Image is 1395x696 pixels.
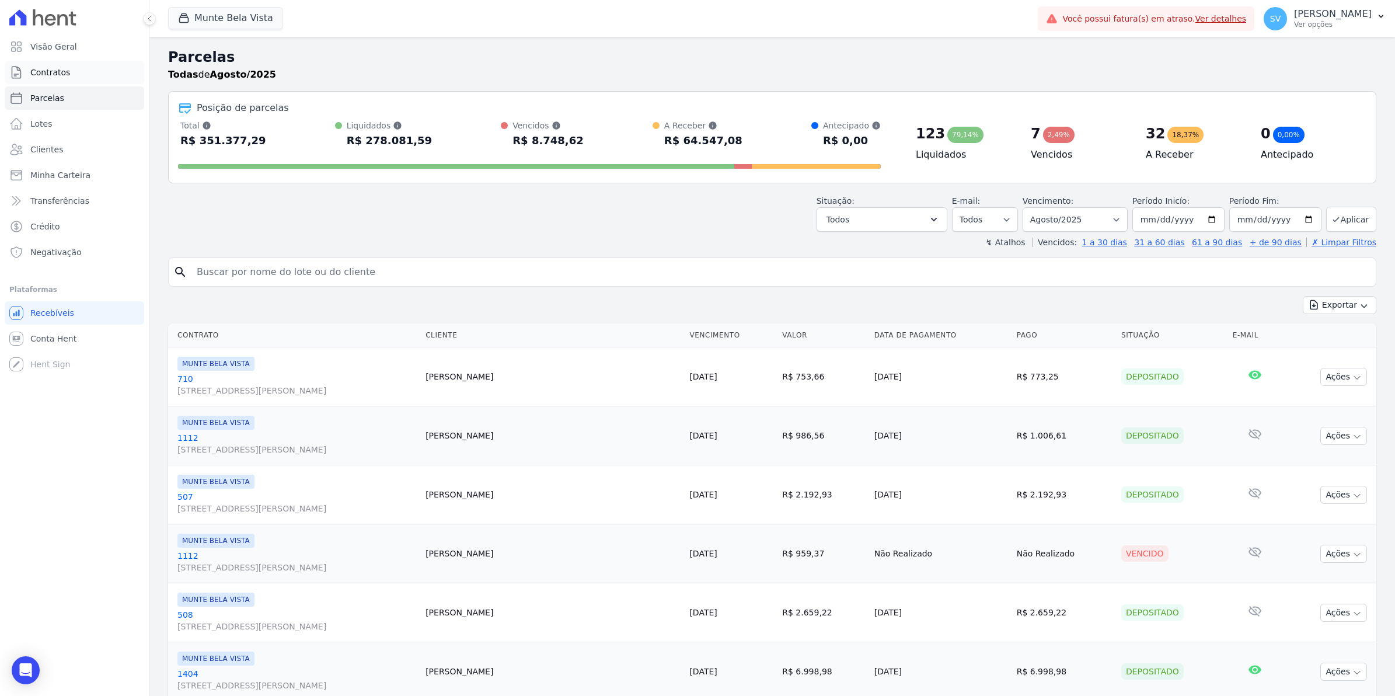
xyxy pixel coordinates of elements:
td: R$ 959,37 [777,524,869,583]
td: [DATE] [870,406,1012,465]
div: R$ 0,00 [823,131,881,150]
div: 18,37% [1167,127,1204,143]
label: E-mail: [952,196,981,206]
td: R$ 2.659,22 [1012,583,1117,642]
th: Vencimento [685,323,777,347]
a: [DATE] [689,667,717,676]
span: Todos [826,213,849,227]
td: R$ 2.192,93 [1012,465,1117,524]
h4: A Receber [1146,148,1242,162]
span: MUNTE BELA VISTA [177,652,254,666]
td: [DATE] [870,583,1012,642]
th: Valor [777,323,869,347]
td: Não Realizado [1012,524,1117,583]
td: R$ 986,56 [777,406,869,465]
button: Ações [1320,545,1367,563]
span: [STREET_ADDRESS][PERSON_NAME] [177,444,416,455]
button: Aplicar [1326,207,1376,232]
p: Ver opções [1294,20,1372,29]
div: 32 [1146,124,1165,143]
a: [DATE] [689,490,717,499]
p: [PERSON_NAME] [1294,8,1372,20]
a: [DATE] [689,549,717,558]
button: Ações [1320,604,1367,622]
div: 79,14% [947,127,984,143]
span: Crédito [30,221,60,232]
div: R$ 8.748,62 [512,131,583,150]
button: Ações [1320,663,1367,681]
a: [DATE] [689,608,717,617]
th: Situação [1117,323,1228,347]
div: Vencidos [512,120,583,131]
div: Depositado [1121,368,1184,385]
a: 1 a 30 dias [1082,238,1127,247]
span: Conta Hent [30,333,76,344]
a: 1404[STREET_ADDRESS][PERSON_NAME] [177,668,416,691]
th: Data de Pagamento [870,323,1012,347]
div: Posição de parcelas [197,101,289,115]
span: [STREET_ADDRESS][PERSON_NAME] [177,503,416,514]
span: Contratos [30,67,70,78]
div: Vencido [1121,545,1169,562]
label: Período Inicío: [1132,196,1190,206]
span: Recebíveis [30,307,74,319]
span: Clientes [30,144,63,155]
td: [DATE] [870,465,1012,524]
button: Ações [1320,486,1367,504]
td: R$ 1.006,61 [1012,406,1117,465]
button: Exportar [1303,296,1376,314]
span: Transferências [30,195,89,207]
label: Período Fim: [1229,195,1321,207]
a: 61 a 90 dias [1192,238,1242,247]
a: ✗ Limpar Filtros [1306,238,1376,247]
a: Contratos [5,61,144,84]
span: MUNTE BELA VISTA [177,357,254,371]
a: [DATE] [689,431,717,440]
div: Depositado [1121,663,1184,680]
div: R$ 351.377,29 [180,131,266,150]
a: Conta Hent [5,327,144,350]
td: R$ 2.659,22 [777,583,869,642]
div: R$ 278.081,59 [347,131,433,150]
a: Parcelas [5,86,144,110]
span: Minha Carteira [30,169,90,181]
div: Plataformas [9,283,139,297]
p: de [168,68,276,82]
label: Situação: [817,196,855,206]
span: Parcelas [30,92,64,104]
a: 508[STREET_ADDRESS][PERSON_NAME] [177,609,416,632]
span: [STREET_ADDRESS][PERSON_NAME] [177,621,416,632]
td: R$ 773,25 [1012,347,1117,406]
div: Open Intercom Messenger [12,656,40,684]
button: Munte Bela Vista [168,7,283,29]
a: [DATE] [689,372,717,381]
div: 123 [916,124,945,143]
h4: Liquidados [916,148,1012,162]
td: [PERSON_NAME] [421,406,685,465]
button: Ações [1320,368,1367,386]
div: 0 [1261,124,1271,143]
div: 7 [1031,124,1041,143]
a: Negativação [5,241,144,264]
a: 31 a 60 dias [1134,238,1184,247]
h4: Antecipado [1261,148,1357,162]
div: A Receber [664,120,742,131]
span: MUNTE BELA VISTA [177,593,254,607]
button: Todos [817,207,947,232]
td: Não Realizado [870,524,1012,583]
h4: Vencidos [1031,148,1127,162]
div: Depositado [1121,427,1184,444]
span: Visão Geral [30,41,77,53]
span: MUNTE BELA VISTA [177,534,254,548]
div: Liquidados [347,120,433,131]
th: E-mail [1228,323,1283,347]
input: Buscar por nome do lote ou do cliente [190,260,1371,284]
a: + de 90 dias [1250,238,1302,247]
label: Vencimento: [1023,196,1073,206]
span: [STREET_ADDRESS][PERSON_NAME] [177,680,416,691]
span: Você possui fatura(s) em atraso. [1062,13,1246,25]
td: [PERSON_NAME] [421,583,685,642]
button: Ações [1320,427,1367,445]
span: Lotes [30,118,53,130]
button: SV [PERSON_NAME] Ver opções [1254,2,1395,35]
